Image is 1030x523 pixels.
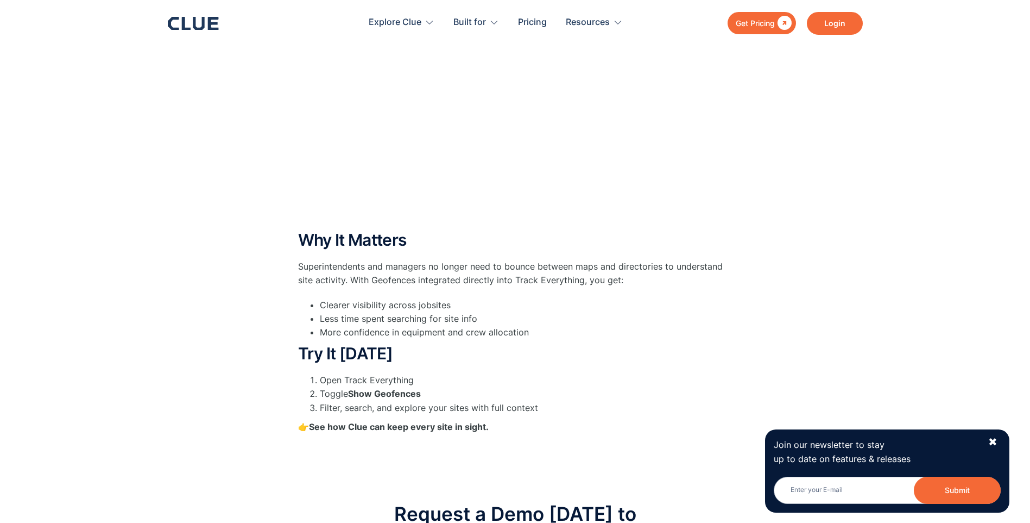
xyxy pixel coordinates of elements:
[518,5,547,40] a: Pricing
[453,5,499,40] div: Built for
[453,5,486,40] div: Built for
[298,231,732,249] h2: Why It Matters
[320,401,732,415] li: Filter, search, and explore your sites with full context
[298,420,732,434] p: 👉
[774,477,1001,504] input: Enter your E-mail
[348,388,421,399] strong: Show Geofences
[298,345,732,363] h2: Try It [DATE]
[774,438,978,465] p: Join our newsletter to stay up to date on features & releases
[369,5,434,40] div: Explore Clue
[320,326,732,339] li: More confidence in equipment and crew allocation
[320,298,732,312] li: Clearer visibility across jobsites
[369,5,421,40] div: Explore Clue
[914,477,1001,504] button: Submit
[566,5,623,40] div: Resources
[807,12,863,35] a: Login
[320,312,732,326] li: Less time spent searching for site info
[320,373,732,387] li: Open Track Everything
[566,5,610,40] div: Resources
[320,387,732,401] li: Toggle
[728,12,796,34] a: Get Pricing
[298,260,732,287] p: Superintendents and managers no longer need to bounce between maps and directories to understand ...
[298,445,732,458] p: ‍
[775,16,792,30] div: 
[736,16,775,30] div: Get Pricing
[988,435,997,449] div: ✖
[309,421,489,432] strong: See how Clue can keep every site in sight.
